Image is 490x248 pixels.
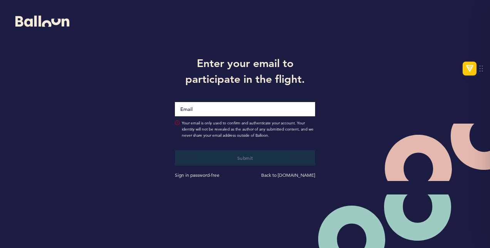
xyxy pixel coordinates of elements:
[175,172,220,178] a: Sign in password-free
[169,55,321,86] h1: Enter your email to participate in the flight.
[237,155,253,161] span: Submit
[261,172,315,178] a: Back to [DOMAIN_NAME]
[182,120,315,139] span: Your email is only used to confirm and authenticate your account. Your identity will not be revea...
[175,102,315,116] input: Email
[175,150,315,166] button: Submit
